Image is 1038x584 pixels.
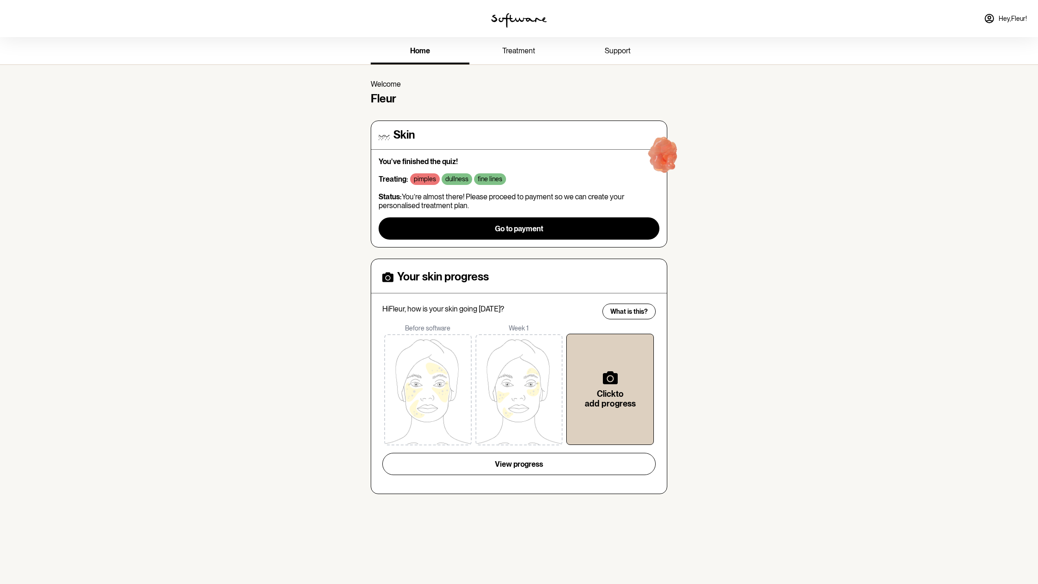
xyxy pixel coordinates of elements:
p: Before software [382,324,474,332]
button: View progress [382,453,656,475]
p: Hi Fleur , how is your skin going [DATE]? [382,305,596,313]
h4: Fleur [371,92,667,106]
p: pimples [414,175,436,183]
p: Welcome [371,80,667,89]
strong: Status: [379,192,402,201]
span: What is this? [610,308,648,316]
h4: Your skin progress [397,270,489,284]
span: Hey, Fleur ! [999,15,1027,23]
span: home [410,46,430,55]
p: Week 1 [474,324,565,332]
a: Hey,Fleur! [978,7,1032,30]
span: support [605,46,631,55]
a: home [371,39,469,64]
img: 9sTVZcrP3IAAAAAASUVORK5CYII= [475,334,563,445]
p: You’re almost there! Please proceed to payment so we can create your personalised treatment plan. [379,192,659,210]
h6: Click to add progress [582,389,639,409]
button: What is this? [602,304,656,319]
h4: Skin [393,128,415,142]
img: red-blob.ee797e6f29be6228169e.gif [634,128,693,187]
a: treatment [469,39,568,64]
span: Go to payment [495,224,543,233]
img: software logo [491,13,547,28]
button: Go to payment [379,217,659,240]
span: View progress [495,460,543,469]
img: treatment-before-software.51993e60b0d7261408ee.png [384,334,472,445]
a: support [569,39,667,64]
span: treatment [502,46,535,55]
p: dullness [445,175,468,183]
p: fine lines [478,175,502,183]
strong: Treating: [379,175,408,184]
p: You've finished the quiz! [379,157,659,166]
